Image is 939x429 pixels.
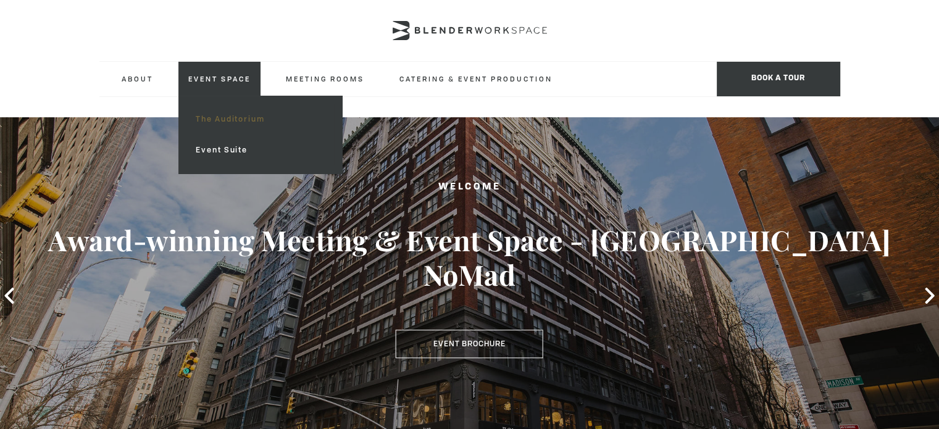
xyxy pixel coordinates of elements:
[47,223,892,292] h3: Award-winning Meeting & Event Space - [GEOGRAPHIC_DATA] NoMad
[178,62,261,96] a: Event Space
[186,135,333,165] a: Event Suite
[112,62,163,96] a: About
[662,20,939,429] iframe: Chat Widget
[390,62,562,96] a: Catering & Event Production
[396,330,543,358] a: Event Brochure
[276,62,374,96] a: Meeting Rooms
[47,180,892,195] h2: Welcome
[186,104,333,135] a: The Auditorium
